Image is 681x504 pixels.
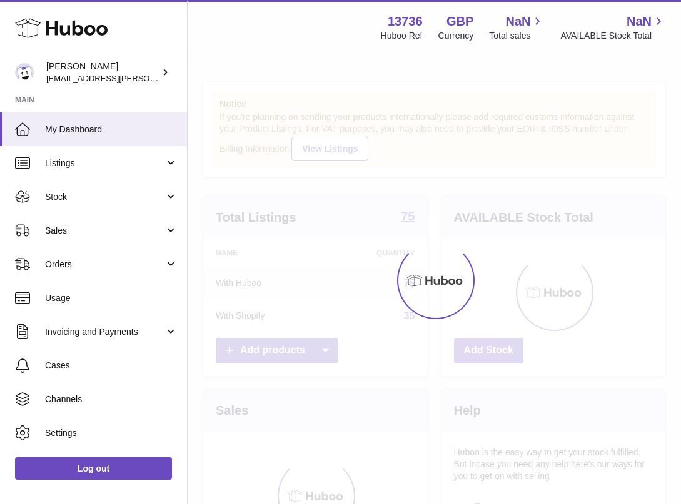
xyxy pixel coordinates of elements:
[438,30,474,42] div: Currency
[45,259,164,270] span: Orders
[446,13,473,30] strong: GBP
[560,30,666,42] span: AVAILABLE Stock Total
[45,427,178,439] span: Settings
[489,30,545,42] span: Total sales
[45,157,164,169] span: Listings
[45,124,178,136] span: My Dashboard
[45,292,178,304] span: Usage
[46,73,251,83] span: [EMAIL_ADDRESS][PERSON_NAME][DOMAIN_NAME]
[489,13,545,42] a: NaN Total sales
[505,13,530,30] span: NaN
[560,13,666,42] a: NaN AVAILABLE Stock Total
[15,457,172,480] a: Log out
[45,393,178,405] span: Channels
[45,225,164,237] span: Sales
[627,13,652,30] span: NaN
[45,326,164,338] span: Invoicing and Payments
[15,63,34,82] img: horia@orea.uk
[45,360,178,372] span: Cases
[381,30,423,42] div: Huboo Ref
[46,61,159,84] div: [PERSON_NAME]
[45,191,164,203] span: Stock
[388,13,423,30] strong: 13736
